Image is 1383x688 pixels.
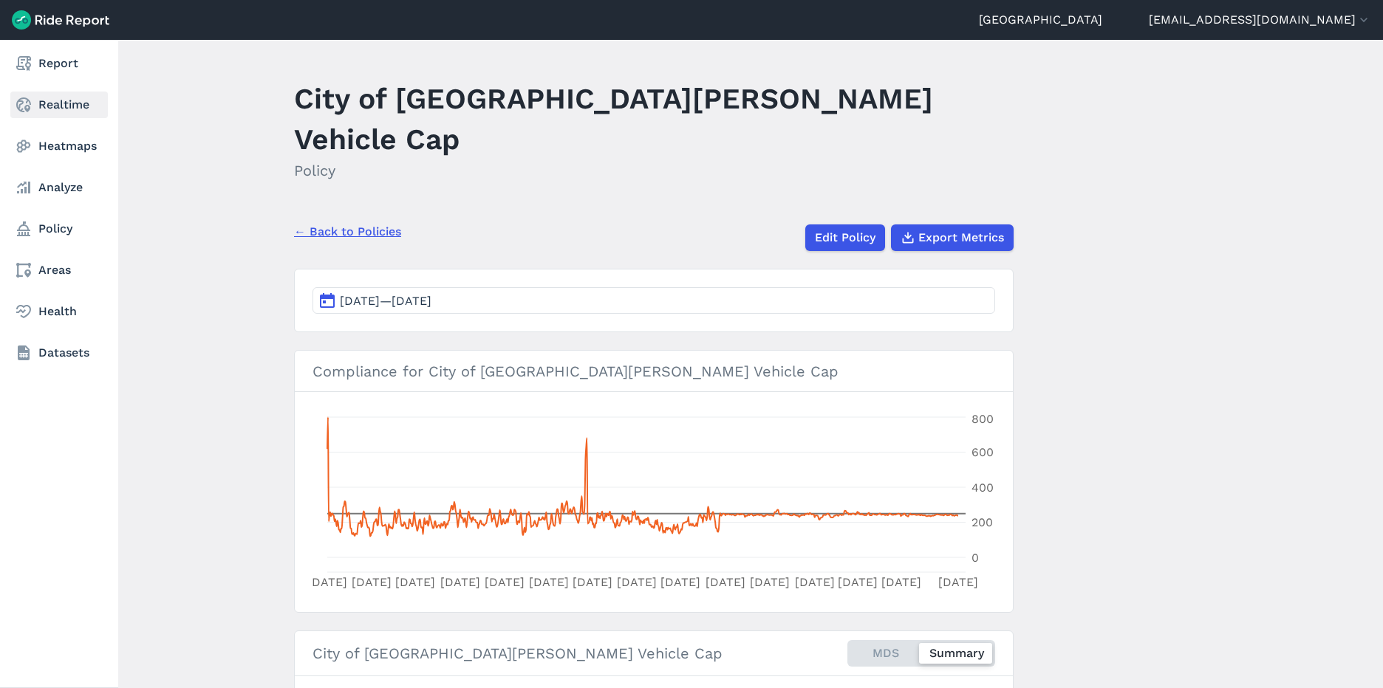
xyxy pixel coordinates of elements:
tspan: 800 [971,412,994,426]
tspan: [DATE] [352,575,392,589]
a: Report [10,50,108,77]
tspan: [DATE] [485,575,525,589]
a: Realtime [10,92,108,118]
img: Ride Report [12,10,109,30]
a: Policy [10,216,108,242]
tspan: [DATE] [838,575,878,589]
tspan: [DATE] [440,575,480,589]
a: Heatmaps [10,133,108,159]
h1: City of [GEOGRAPHIC_DATA][PERSON_NAME] Vehicle Cap [294,78,1014,159]
tspan: [DATE] [795,575,835,589]
h2: City of [GEOGRAPHIC_DATA][PERSON_NAME] Vehicle Cap [313,642,723,664]
a: Edit Policy [805,224,885,251]
a: [GEOGRAPHIC_DATA] [979,11,1102,29]
tspan: [DATE] [529,575,569,589]
tspan: 600 [971,445,994,459]
a: Health [10,298,108,325]
a: ← Back to Policies [294,223,401,241]
tspan: [DATE] [573,575,612,589]
a: Analyze [10,174,108,201]
span: Export Metrics [918,229,1004,247]
tspan: 0 [971,551,979,565]
tspan: 400 [971,481,994,495]
tspan: [DATE] [938,575,978,589]
tspan: [DATE] [395,575,435,589]
span: [DATE]—[DATE] [340,294,431,308]
tspan: [DATE] [307,575,347,589]
button: Export Metrics [891,224,1014,251]
tspan: 200 [971,515,993,529]
tspan: [DATE] [617,575,657,589]
a: Datasets [10,340,108,366]
h2: Policy [294,159,1014,182]
tspan: [DATE] [660,575,700,589]
tspan: [DATE] [750,575,790,589]
tspan: [DATE] [881,575,921,589]
tspan: [DATE] [706,575,745,589]
a: Areas [10,257,108,283]
button: [DATE]—[DATE] [313,287,995,314]
button: [EMAIL_ADDRESS][DOMAIN_NAME] [1149,11,1371,29]
h3: Compliance for City of [GEOGRAPHIC_DATA][PERSON_NAME] Vehicle Cap [295,351,1013,392]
